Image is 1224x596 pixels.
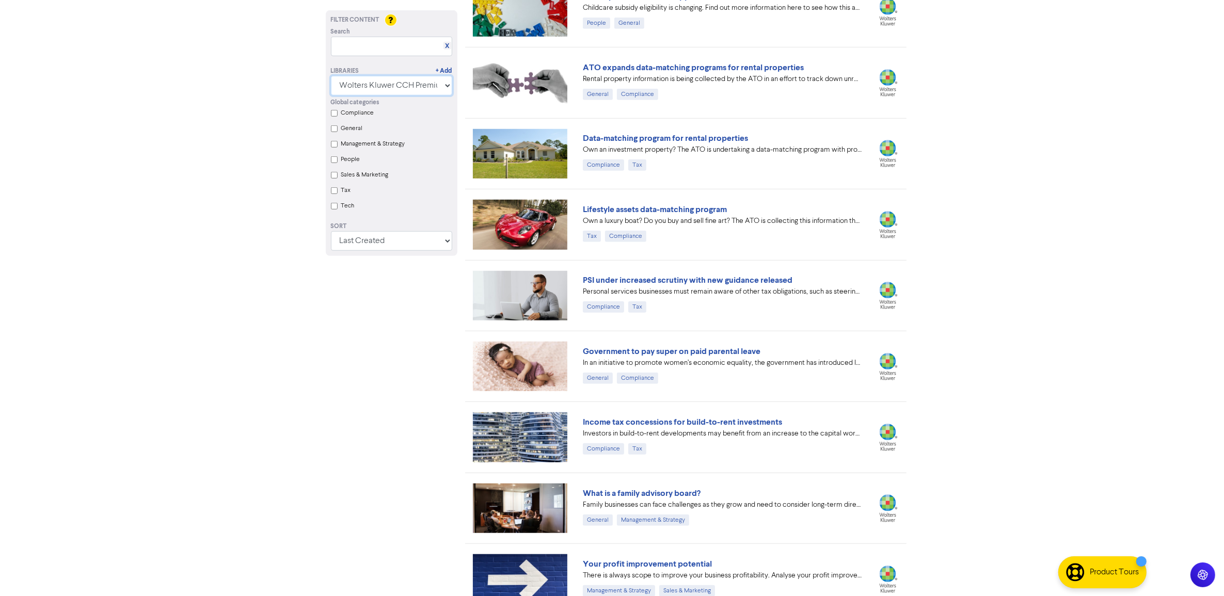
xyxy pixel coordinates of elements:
a: + Add [436,67,452,76]
div: Compliance [583,159,624,171]
div: Compliance [617,373,658,384]
div: People [583,18,610,29]
a: What is a family advisory board? [583,488,701,498]
div: Filter Content [331,15,452,25]
a: Your profit improvement potential [583,559,712,569]
label: Tech [341,201,355,211]
a: ATO expands data-matching programs for rental properties [583,62,804,73]
a: Data-matching program for rental properties [583,133,748,143]
div: In an initiative to promote women’s economic equality, the government has introduced legislation ... [583,358,862,368]
iframe: Chat Widget [1172,546,1224,596]
img: wolters_kluwer [877,353,898,380]
img: wolters_kluwer [877,566,898,593]
label: People [341,155,360,164]
img: wolters_kluwer [877,211,898,238]
div: Management & Strategy [617,514,689,526]
a: Income tax concessions for build-to-rent investments [583,417,782,427]
div: Compliance [583,301,624,313]
div: General [583,89,613,100]
img: wolters_kluwer [877,282,898,309]
a: Lifestyle assets data-matching program [583,204,727,215]
div: Personal services businesses must remain aware of other tax obligations, such as steering clear o... [583,286,862,297]
a: X [445,42,449,50]
div: Own an investment property? The ATO is undertaking a data-matching program with property manageme... [583,144,862,155]
label: Sales & Marketing [341,170,389,180]
div: General [583,373,613,384]
label: General [341,124,363,133]
img: wolters_kluwer [877,69,898,96]
div: Childcare subsidy eligibility is changing. Find out more information here to see how this applies... [583,3,862,13]
div: General [583,514,613,526]
div: Sort [331,222,452,231]
div: General [614,18,644,29]
img: wolters_kluwer [877,494,898,522]
div: Rental property information is being collected by the ATO in an effort to track down unreported i... [583,74,862,85]
label: Management & Strategy [341,139,405,149]
a: Government to pay super on paid parental leave [583,346,760,357]
div: Compliance [605,231,646,242]
div: Compliance [617,89,658,100]
div: There is always scope to improve your business profitability. Analyse your profit improvement pot... [583,570,862,581]
div: Tax [628,159,646,171]
div: Tax [628,301,646,313]
span: Search [331,27,351,37]
div: Tax [583,231,601,242]
div: Investors in build-to-rent developments may benefit from an increase to the capital works deducti... [583,428,862,439]
a: PSI under increased scrutiny with new guidance released [583,275,792,285]
img: wolters_kluwer [877,140,898,167]
div: Compliance [583,443,624,455]
div: Global categories [331,98,452,107]
img: wolters_kluwer [877,424,898,451]
label: Compliance [341,108,374,118]
div: Tax [628,443,646,455]
div: Libraries [331,67,359,76]
div: Own a luxury boat? Do you buy and sell fine art? The ATO is collecting this information through i... [583,216,862,227]
label: Tax [341,186,351,195]
div: Family businesses can face challenges as they grow and need to consider long-term directions and ... [583,500,862,510]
